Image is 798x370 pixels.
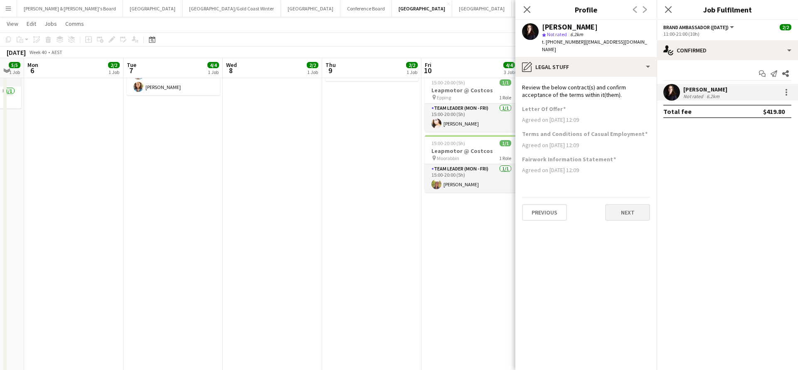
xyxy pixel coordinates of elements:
button: Previous [522,204,567,221]
div: Total fee [663,107,692,116]
div: 1 Job [108,69,119,75]
div: [PERSON_NAME] [683,86,727,93]
a: View [3,18,22,29]
span: 9 [324,66,336,75]
span: Not rated [547,31,567,37]
span: 1/1 [500,79,511,86]
h3: Terms and Conditions of Casual Employment [522,130,648,138]
span: 10 [424,66,431,75]
span: Thu [325,61,336,69]
span: | [EMAIL_ADDRESS][DOMAIN_NAME] [542,39,647,52]
div: Confirmed [657,40,798,60]
div: 1 Job [307,69,318,75]
a: Edit [23,18,39,29]
span: 1 Role [499,155,511,161]
button: [GEOGRAPHIC_DATA] [452,0,512,17]
a: Jobs [41,18,60,29]
span: Mon [27,61,38,69]
button: [PERSON_NAME] & [PERSON_NAME]'s Board [512,0,618,17]
span: 8 [225,66,237,75]
span: Tue [127,61,136,69]
div: 3 Jobs [504,69,517,75]
span: t. [PHONE_NUMBER] [542,39,585,45]
h3: Leapmotor @ Costcos [425,147,518,155]
span: Moorabbin [437,155,459,161]
div: AEST [52,49,62,55]
button: [GEOGRAPHIC_DATA] [392,0,452,17]
div: 6.2km [705,93,721,99]
button: Next [605,204,650,221]
span: 2/2 [108,62,120,68]
span: 2/2 [307,62,318,68]
span: 6 [26,66,38,75]
div: Agreed on [DATE] 12:09 [522,116,650,123]
span: View [7,20,18,27]
button: [GEOGRAPHIC_DATA]/Gold Coast Winter [182,0,281,17]
h3: Letter Of Offer [522,105,566,113]
span: Comms [65,20,84,27]
span: 2/2 [780,24,791,30]
button: [GEOGRAPHIC_DATA] [123,0,182,17]
div: 1 Job [208,69,219,75]
app-job-card: 15:00-20:00 (5h)1/1Leapmotor @ Costcos Moorabbin1 RoleTeam Leader (Mon - Fri)1/115:00-20:00 (5h)[... [425,135,518,192]
div: 1 Job [406,69,417,75]
a: Comms [62,18,87,29]
span: 5/5 [9,62,20,68]
div: $419.80 [763,107,785,116]
span: 1 Role [499,94,511,101]
span: Wed [226,61,237,69]
h3: Job Fulfilment [657,4,798,15]
button: [PERSON_NAME] & [PERSON_NAME]'s Board [17,0,123,17]
span: 6.2km [569,31,585,37]
h3: Profile [515,4,657,15]
h3: Leapmotor @ Costcos [425,86,518,94]
div: 1 Job [9,69,20,75]
h3: Fairwork Information Statement [522,155,616,163]
button: Conference Board [340,0,392,17]
span: Week 40 [27,49,48,55]
span: 4/4 [503,62,515,68]
div: Review the below contract(s) and confirm acceptance of the terms within it(them). [522,84,650,99]
span: Jobs [44,20,57,27]
button: Brand Ambassador ([DATE]) [663,24,735,30]
span: Brand Ambassador (Saturday) [663,24,729,30]
div: Agreed on [DATE] 12:09 [522,141,650,149]
span: 15:00-20:00 (5h) [431,140,465,146]
span: Fri [425,61,431,69]
app-job-card: 15:00-20:00 (5h)1/1Leapmotor @ Costcos Epping1 RoleTeam Leader (Mon - Fri)1/115:00-20:00 (5h)[PER... [425,74,518,132]
span: 4/4 [207,62,219,68]
div: [DATE] [7,48,26,57]
button: [GEOGRAPHIC_DATA] [281,0,340,17]
div: Legal stuff [515,57,657,77]
div: 11:00-21:00 (10h) [663,31,791,37]
div: [PERSON_NAME] [542,23,598,31]
span: 7 [126,66,136,75]
span: 1/1 [500,140,511,146]
span: Epping [437,94,451,101]
span: 15:00-20:00 (5h) [431,79,465,86]
app-card-role: Team Leader (Mon - Fri)1/115:00-20:00 (5h)[PERSON_NAME] [425,164,518,192]
app-card-role: Team Leader (Mon - Fri)1/115:00-20:00 (5h)[PERSON_NAME] [425,104,518,132]
div: Agreed on [DATE] 12:09 [522,166,650,174]
span: 2/2 [406,62,418,68]
div: Not rated [683,93,705,99]
span: Edit [27,20,36,27]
